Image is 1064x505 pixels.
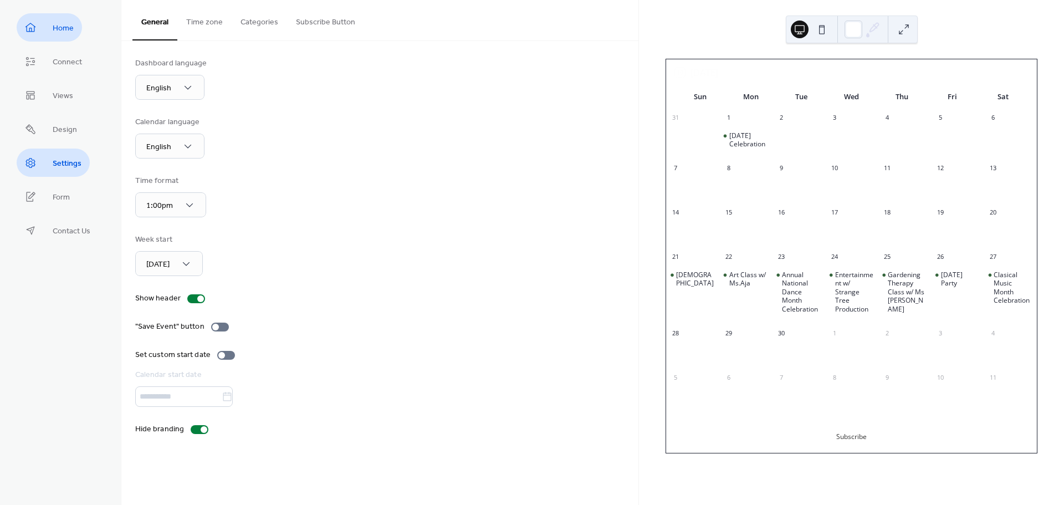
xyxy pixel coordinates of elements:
div: 16 [775,207,787,219]
span: Connect [53,57,82,68]
div: 2 [775,112,787,124]
div: 18 [881,207,893,219]
a: Design [17,115,85,143]
div: Sun [675,86,725,108]
div: [DATE] Celebration [729,131,768,149]
a: Settings [17,149,90,177]
span: Home [53,23,74,34]
div: 1 [828,328,841,340]
span: Contact Us [53,226,90,237]
div: Annual National Dance Month Celebration [782,271,821,314]
div: 1 [723,112,735,124]
div: 4 [881,112,893,124]
span: 1:00pm [146,198,173,213]
div: 28 [669,328,682,340]
div: Calendar language [135,116,202,128]
div: Mon [725,86,776,108]
div: 10 [934,372,947,384]
div: 6 [987,112,999,124]
div: Calendar start date [135,369,622,381]
div: "Save Event" button [135,321,204,333]
div: [DEMOGRAPHIC_DATA] [676,271,715,288]
div: Week start [135,234,201,246]
div: 25 [881,251,893,263]
div: Art Class w/ Ms.Aja [719,271,773,288]
div: Fri [927,86,978,108]
button: Subscribe [827,427,876,446]
div: Sat [978,86,1028,108]
div: 19 [934,207,947,219]
div: 4 [987,328,999,340]
div: 26 [934,251,947,263]
div: 7 [775,372,787,384]
div: 9 [775,162,787,175]
div: Gardening Therapy Class w/ Ms [PERSON_NAME] [888,271,927,314]
div: 31 [669,112,682,124]
a: Form [17,182,78,211]
div: 8 [723,162,735,175]
div: Dashboard language [135,58,207,69]
div: 3 [828,112,841,124]
div: 12 [934,162,947,175]
div: [DATE] Party [941,271,980,288]
span: English [146,81,171,96]
span: English [146,140,171,155]
div: Entertainment w/ Strange Tree Production [835,271,874,314]
span: Settings [53,158,81,170]
div: 2 [881,328,893,340]
div: 5 [669,372,682,384]
span: Views [53,90,73,102]
div: Clasical Music Month Celebration [994,271,1032,305]
div: Labor Day Celebration [719,131,773,149]
div: National Coffee Ice Cream Day Party [931,271,984,288]
div: Entertainment w/ Strange Tree Production [825,271,878,314]
div: 21 [669,251,682,263]
div: 29 [723,328,735,340]
div: 27 [987,251,999,263]
span: [GEOGRAPHIC_DATA]/[GEOGRAPHIC_DATA] [860,69,996,76]
span: [DATE] [146,257,170,272]
div: 24 [828,251,841,263]
div: 11 [881,162,893,175]
div: Catholic Immaculate Conception Church [666,271,719,288]
div: Time format [135,175,204,187]
div: 8 [828,372,841,384]
div: Show header [135,293,181,304]
a: Contact Us [17,216,99,244]
div: Tue [776,86,826,108]
div: 11 [987,372,999,384]
div: Gardening Therapy Class w/ Ms Sri [878,271,931,314]
div: Clasical Music Month Celebration [984,271,1037,305]
div: 10 [828,162,841,175]
div: 20 [987,207,999,219]
div: Art Class w/ Ms.Aja [729,271,768,288]
div: 9 [881,372,893,384]
div: 23 [775,251,787,263]
div: 17 [828,207,841,219]
div: Annual National Dance Month Celebration [772,271,825,314]
div: Set custom start date [135,349,211,361]
div: 3 [934,328,947,340]
div: [DATE] [756,66,784,79]
a: Connect [17,47,90,75]
span: Design [53,124,77,136]
div: Thu [877,86,927,108]
div: 15 [723,207,735,219]
div: 14 [669,207,682,219]
div: 30 [775,328,787,340]
a: Views [17,81,81,109]
div: 6 [723,372,735,384]
div: Wed [826,86,877,108]
div: Hide branding [135,424,184,435]
span: Form [53,192,70,203]
div: 5 [934,112,947,124]
div: 22 [723,251,735,263]
div: 7 [669,162,682,175]
a: Home [17,13,82,42]
div: 13 [987,162,999,175]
